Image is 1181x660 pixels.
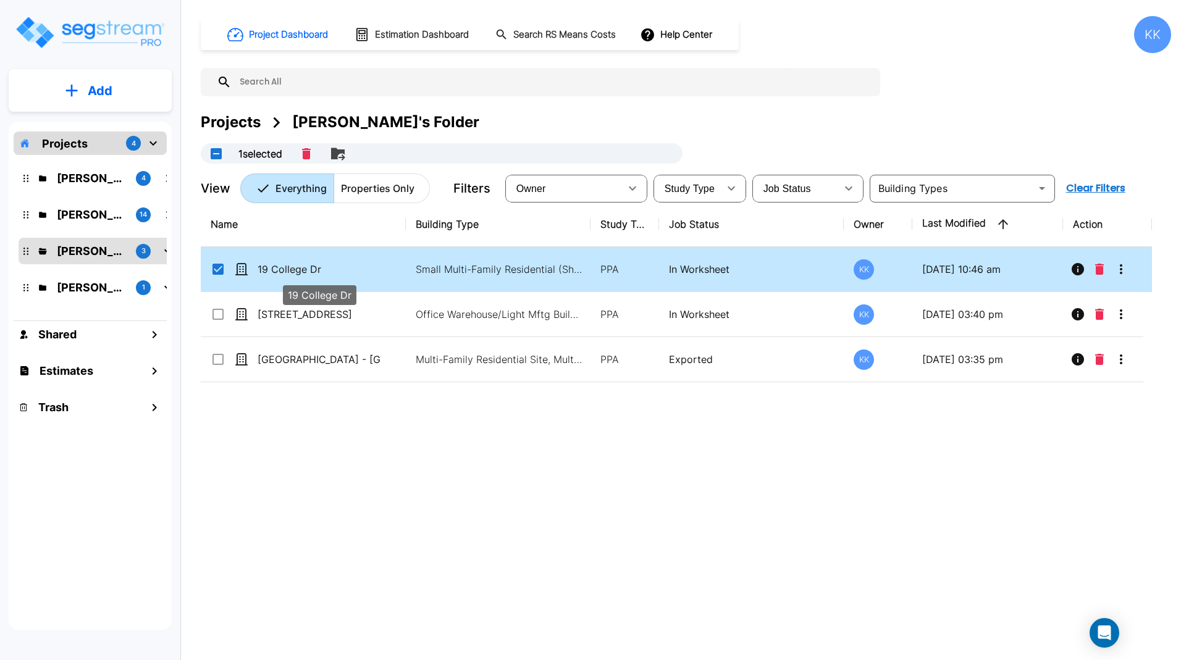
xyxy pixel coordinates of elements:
button: Info [1065,347,1090,372]
h1: Estimates [40,362,93,379]
button: More-Options [1109,257,1133,282]
input: Building Types [873,180,1031,197]
p: 4 [141,173,146,183]
p: Jon's Folder [57,170,126,186]
div: KK [1134,16,1171,53]
th: Action [1063,202,1152,247]
h1: Estimation Dashboard [375,28,469,42]
th: Building Type [406,202,590,247]
button: Everything [240,173,334,203]
button: Help Center [637,23,717,46]
div: Platform [240,173,430,203]
button: Project Dashboard [222,21,335,48]
button: Clear Filters [1061,176,1130,201]
div: KK [854,349,874,370]
button: Add [9,73,172,109]
p: Kristina's Folder (Finalized Reports) [57,206,126,223]
span: Study Type [665,183,715,194]
th: Last Modified [912,202,1063,247]
button: Delete [1090,347,1109,372]
p: Everything [275,181,327,196]
div: KK [854,304,874,325]
p: [DATE] 10:46 am [922,262,1053,277]
p: 19 College Dr [258,262,381,277]
button: Delete [297,143,316,164]
div: Open Intercom Messenger [1090,618,1119,648]
img: Logo [14,15,166,50]
button: Estimation Dashboard [350,22,476,48]
button: Move [326,141,350,166]
h1: Trash [38,399,69,416]
p: [DATE] 03:35 pm [922,352,1053,367]
p: M.E. Folder [57,279,126,296]
p: 4 [132,138,136,149]
p: 1 [142,282,145,293]
p: [DATE] 03:40 pm [922,307,1053,322]
p: 19 College Dr [288,288,351,303]
button: Open [1033,180,1051,197]
div: Select [656,171,719,206]
p: PPA [600,262,649,277]
p: View [201,179,230,198]
p: Multi-Family Residential Site, Multi-Family Residential [416,352,582,367]
p: Exported [669,352,834,367]
p: In Worksheet [669,307,834,322]
input: Search All [232,68,874,96]
th: Name [201,202,406,247]
p: [GEOGRAPHIC_DATA] - [GEOGRAPHIC_DATA] [258,352,381,367]
th: Study Type [590,202,659,247]
button: Delete [1090,257,1109,282]
p: In Worksheet [669,262,834,277]
div: [PERSON_NAME]'s Folder [292,111,479,133]
p: Filters [453,179,490,198]
button: Delete [1090,302,1109,327]
button: Info [1065,257,1090,282]
button: Properties Only [334,173,430,203]
button: More-Options [1109,347,1133,372]
div: KK [854,259,874,280]
h1: Project Dashboard [249,28,328,42]
div: Select [508,171,620,206]
th: Job Status [659,202,844,247]
p: Properties Only [341,181,414,196]
button: More-Options [1109,302,1133,327]
p: Karina's Folder [57,243,126,259]
p: Office Warehouse/Light Mftg Building, Commercial Property Site [416,307,582,322]
button: UnSelectAll [204,141,229,166]
p: Add [88,81,112,100]
p: PPA [600,307,649,322]
span: Job Status [763,183,811,194]
p: [STREET_ADDRESS] [258,307,381,322]
h1: Shared [38,326,77,343]
p: Projects [42,135,88,152]
p: 14 [140,209,147,220]
span: Owner [516,183,546,194]
div: Projects [201,111,261,133]
p: 1 selected [238,146,282,161]
th: Owner [844,202,912,247]
p: 3 [141,246,146,256]
div: Select [755,171,836,206]
p: Small Multi-Family Residential (Short Term Residential Rental), Small Multi-Family Residential Site [416,262,582,277]
p: PPA [600,352,649,367]
button: Search RS Means Costs [490,23,623,47]
h1: Search RS Means Costs [513,28,616,42]
button: Info [1065,302,1090,327]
